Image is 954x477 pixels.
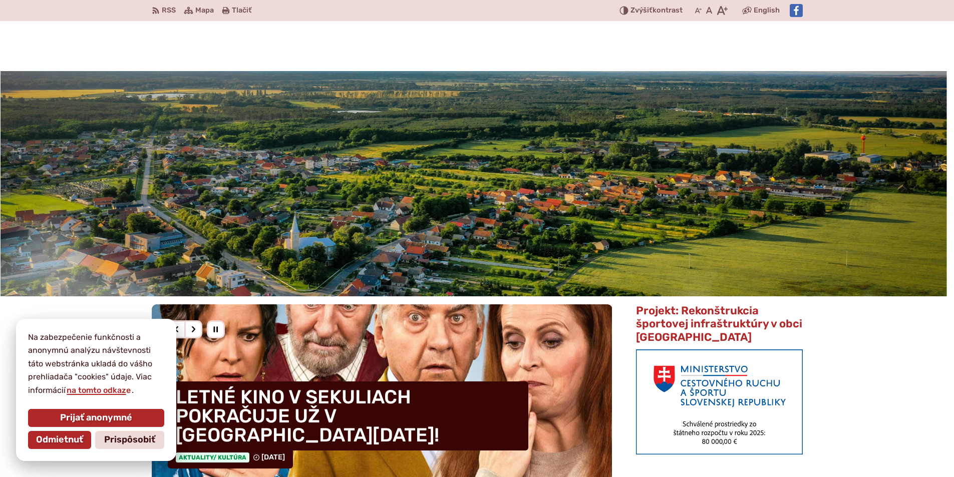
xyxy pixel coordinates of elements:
[176,452,249,462] span: Aktuality
[195,5,214,17] span: Mapa
[28,431,91,449] button: Odmietnuť
[207,320,225,338] div: Pozastaviť pohyb slajdera
[261,453,285,461] span: [DATE]
[66,385,132,395] a: na tomto odkaze
[636,304,802,344] span: Projekt: Rekonštrukcia športovej infraštruktúry v obci [GEOGRAPHIC_DATA]
[60,412,132,423] span: Prijať anonymné
[95,431,164,449] button: Prispôsobiť
[790,4,803,17] img: Prejsť na Facebook stránku
[28,409,164,427] button: Prijať anonymné
[232,7,251,15] span: Tlačiť
[168,381,528,450] h4: LETNÉ KINO V SEKULIACH POKRAČUJE UŽ V [GEOGRAPHIC_DATA][DATE]!
[754,5,780,17] span: English
[28,331,164,397] p: Na zabezpečenie funkčnosti a anonymnú analýzu návštevnosti táto webstránka ukladá do vášho prehli...
[636,349,802,454] img: min-cras.png
[752,5,782,17] a: English
[630,6,653,15] span: Zvýšiť
[36,434,83,445] span: Odmietnuť
[104,434,155,445] span: Prispôsobiť
[213,454,246,461] span: / Kultúra
[168,320,186,338] div: Predošlý slajd
[630,7,683,15] span: kontrast
[184,320,202,338] div: Nasledujúci slajd
[162,5,176,17] span: RSS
